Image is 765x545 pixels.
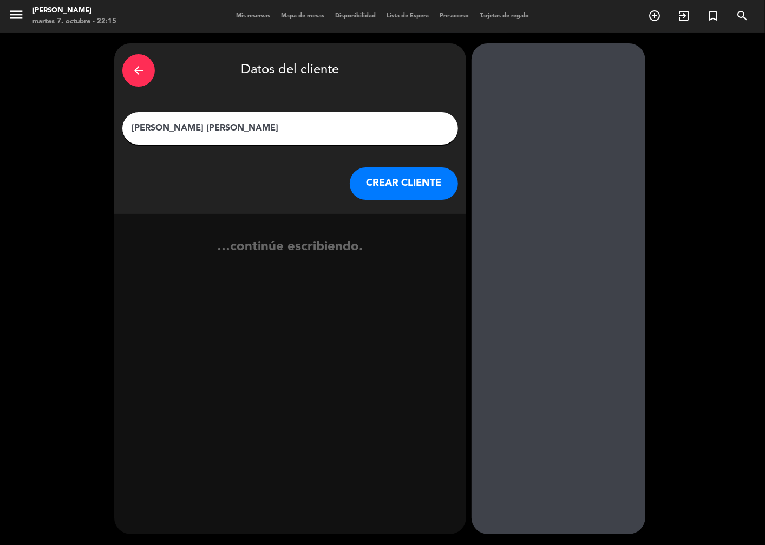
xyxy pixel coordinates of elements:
span: Tarjetas de regalo [474,13,534,19]
span: Disponibilidad [330,13,381,19]
span: Lista de Espera [381,13,434,19]
i: search [736,9,749,22]
button: menu [8,7,24,27]
div: martes 7. octubre - 22:15 [32,16,116,27]
div: Datos del cliente [122,51,458,89]
i: add_circle_outline [648,9,661,22]
span: Mis reservas [231,13,276,19]
div: [PERSON_NAME] [32,5,116,16]
div: …continúe escribiendo. [114,237,466,277]
i: turned_in_not [707,9,720,22]
input: Escriba nombre, correo electrónico o número de teléfono... [130,121,450,136]
i: menu [8,7,24,23]
i: exit_to_app [677,9,690,22]
span: Mapa de mesas [276,13,330,19]
button: CREAR CLIENTE [350,167,458,200]
i: arrow_back [132,64,145,77]
span: Pre-acceso [434,13,474,19]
